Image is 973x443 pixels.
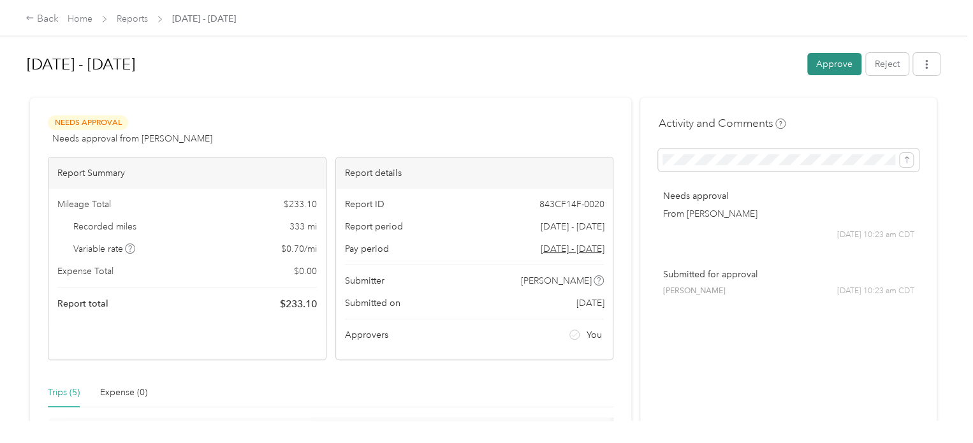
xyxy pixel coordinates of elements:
span: Expense Total [57,265,113,278]
div: Expense (0) [100,386,147,400]
span: [DATE] - [DATE] [172,12,236,25]
span: You [587,328,602,342]
a: Home [68,13,92,24]
span: [DATE] 10:23 am CDT [837,229,914,241]
span: [PERSON_NAME] [662,286,725,297]
div: Back [26,11,59,27]
span: Pay period [345,242,389,256]
span: Report period [345,220,403,233]
span: Approvers [345,328,388,342]
p: Submitted for approval [662,268,914,281]
span: Report ID [345,198,384,211]
span: Variable rate [73,242,136,256]
p: From [PERSON_NAME] [662,207,914,221]
span: Needs approval from [PERSON_NAME] [52,132,212,145]
button: Reject [866,53,909,75]
span: Needs Approval [48,115,128,130]
div: Trips (5) [48,386,80,400]
iframe: Everlance-gr Chat Button Frame [902,372,973,443]
span: Recorded miles [73,220,136,233]
div: Report Summary [48,157,326,189]
span: Go to pay period [540,242,604,256]
span: [DATE] [576,296,604,310]
p: Needs approval [662,189,914,203]
span: Report total [57,297,108,310]
span: 843CF14F-0020 [539,198,604,211]
span: 333 mi [289,220,317,233]
span: Submitted on [345,296,400,310]
h1: Sep 1 - 30, 2025 [27,49,798,80]
button: Approve [807,53,861,75]
span: [PERSON_NAME] [521,274,592,287]
span: [DATE] 10:23 am CDT [837,286,914,297]
span: Mileage Total [57,198,111,211]
span: $ 233.10 [284,198,317,211]
span: $ 0.00 [294,265,317,278]
span: $ 0.70 / mi [281,242,317,256]
h4: Activity and Comments [658,115,786,131]
span: Submitter [345,274,384,287]
span: $ 233.10 [280,296,317,312]
div: Report details [336,157,613,189]
a: Reports [117,13,148,24]
span: [DATE] - [DATE] [540,220,604,233]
